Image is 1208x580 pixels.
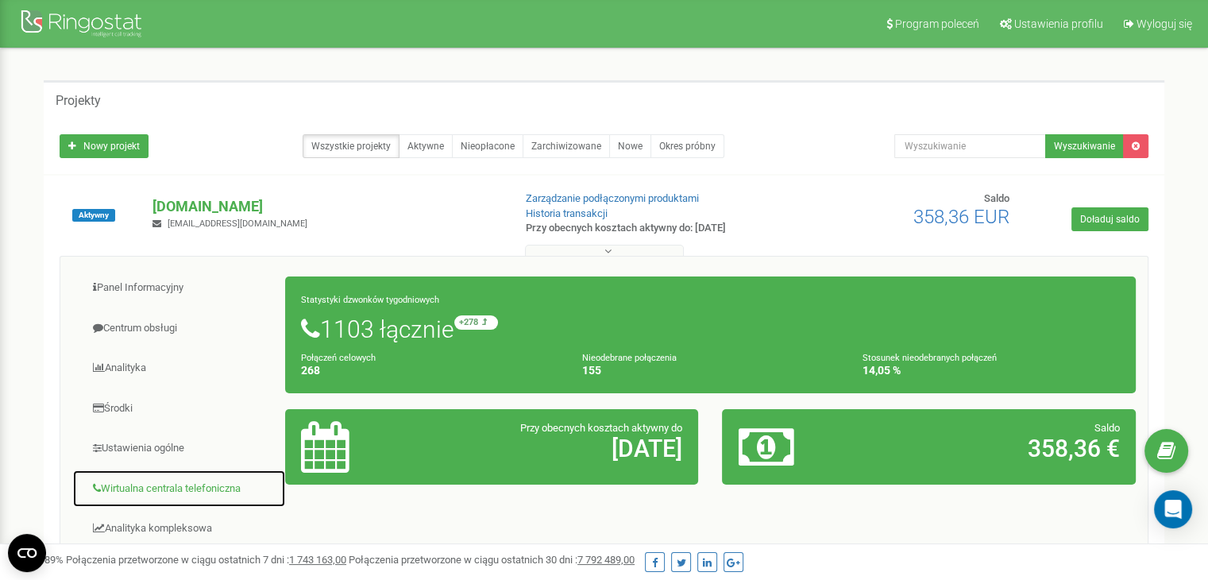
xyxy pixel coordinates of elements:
a: Wirtualna centrala telefoniczna [72,470,286,508]
span: Połączenia przetworzone w ciągu ostatnich 30 dni : [349,554,635,566]
span: Aktywny [72,209,115,222]
a: Nowy projekt [60,134,149,158]
span: Saldo [984,192,1009,204]
span: Połączenia przetworzone w ciągu ostatnich 7 dni : [66,554,346,566]
a: Zarządzanie podłączonymi produktami [526,192,699,204]
small: Połączeń celowych [301,353,376,363]
a: Historia transakcji [526,207,608,219]
a: Panel Informacyjny [72,269,286,307]
span: 358,36 EUR [913,206,1009,228]
small: Nieodebrane połączenia [582,353,677,363]
h4: 155 [582,365,839,377]
small: +278 [454,315,498,330]
input: Wyszukiwanie [894,134,1046,158]
a: Doładuj saldo [1071,207,1148,231]
span: Przy obecnych kosztach aktywny do [520,422,682,434]
a: Centrum obsługi [72,309,286,348]
span: Ustawienia profilu [1014,17,1103,30]
span: [EMAIL_ADDRESS][DOMAIN_NAME] [168,218,307,229]
span: Wyloguj się [1137,17,1192,30]
a: Zarchiwizowane [523,134,610,158]
a: Ustawienia ogólne [72,429,286,468]
small: Statystyki dzwonków tygodniowych [301,295,439,305]
h4: 14,05 % [863,365,1120,377]
span: Program poleceń [895,17,979,30]
a: Nieopłacone [452,134,523,158]
h1: 1103 łącznie [301,315,1120,342]
a: Aktywne [399,134,453,158]
a: Analityka [72,349,286,388]
button: Wyszukiwanie [1045,134,1124,158]
h2: 358,36 € [874,435,1120,462]
a: Okres próbny [650,134,724,158]
span: Saldo [1094,422,1120,434]
h4: 268 [301,365,558,377]
small: Stosunek nieodebranych połączeń [863,353,997,363]
button: Open CMP widget [8,534,46,572]
a: Analityka kompleksowa [72,509,286,548]
a: Wszystkie projekty [303,134,399,158]
div: Open Intercom Messenger [1154,490,1192,528]
a: Nowe [609,134,651,158]
p: [DOMAIN_NAME] [152,196,500,217]
h5: Projekty [56,94,101,108]
u: 7 792 489,00 [577,554,635,566]
p: Przy obecnych kosztach aktywny do: [DATE] [526,221,780,236]
h2: [DATE] [436,435,682,462]
u: 1 743 163,00 [289,554,346,566]
a: Środki [72,389,286,428]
